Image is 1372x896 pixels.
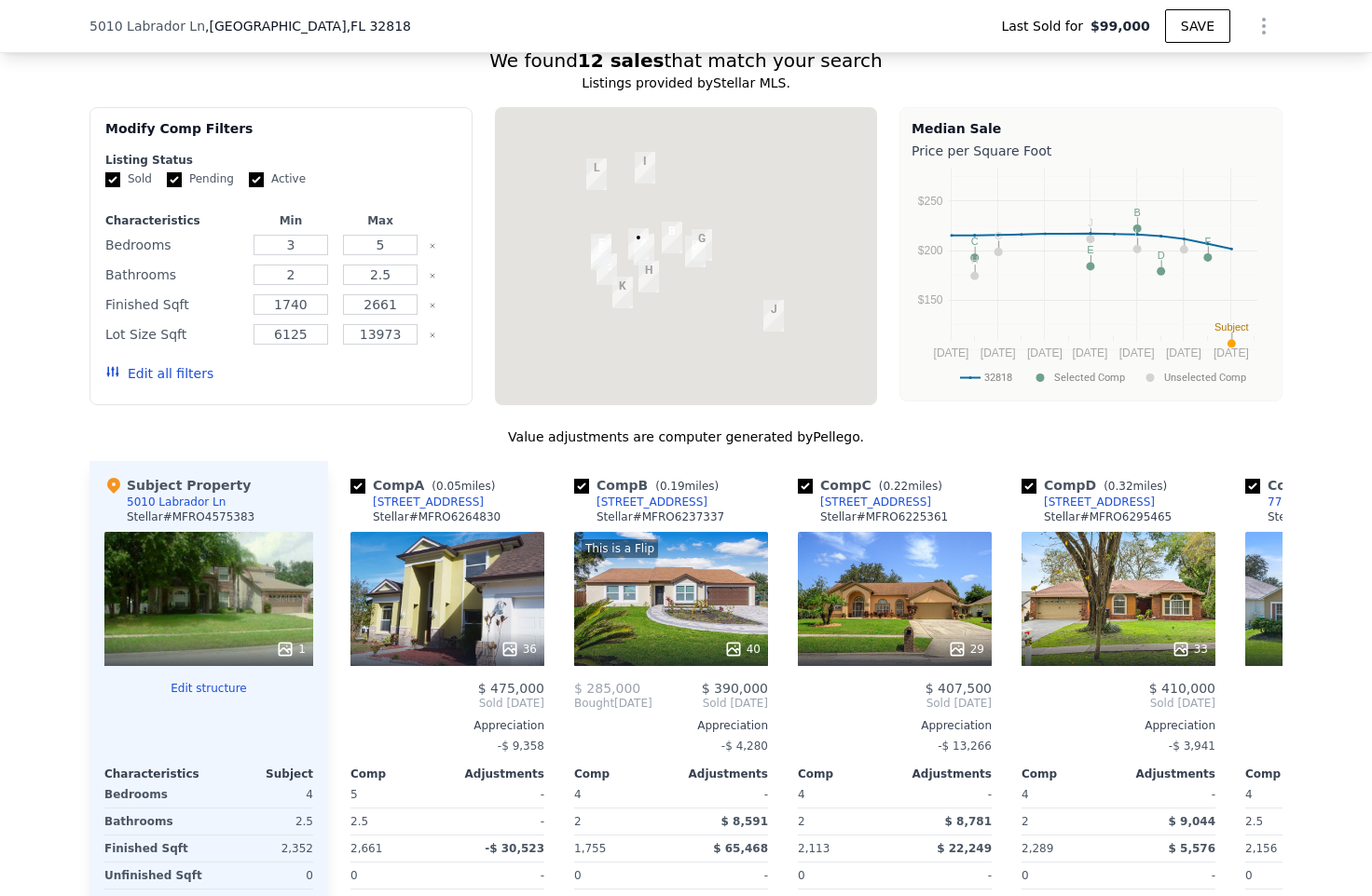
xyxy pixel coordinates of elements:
div: Characteristics [104,767,209,781]
div: Bedrooms [105,232,242,258]
div: 0 [213,862,313,889]
text: $250 [918,195,943,208]
span: 1,755 [574,842,606,855]
span: $ 5,576 [1169,842,1215,855]
text: [DATE] [1166,346,1201,360]
div: Appreciation [1022,718,1215,733]
span: 2,113 [798,842,830,855]
div: Bedrooms [104,781,205,808]
div: 4915 Labrador Ln [634,234,654,265]
text: L [1134,227,1140,238]
div: Listings provided by Stellar MLS . [89,74,1283,92]
span: 4 [1022,788,1029,801]
label: Active [249,171,306,187]
div: [STREET_ADDRESS] [1044,495,1155,509]
div: [STREET_ADDRESS] [597,495,707,509]
div: Subject [209,767,313,781]
span: 4 [798,788,805,801]
text: [DATE] [1214,346,1249,360]
div: 2.5 [213,808,313,835]
span: -$ 4,280 [721,740,768,753]
div: - [899,862,992,889]
div: 5431 Lochdale Dr [635,152,655,183]
span: $ 410,000 [1149,681,1215,696]
span: 2,289 [1022,842,1053,855]
span: ( miles) [1096,480,1174,493]
span: Bought [574,696,614,711]
div: We found that match your search [89,48,1283,74]
div: Price per Square Foot [912,138,1270,164]
span: , [GEOGRAPHIC_DATA] [205,17,411,35]
div: Stellar # MFRO6295465 [1044,509,1172,524]
div: Max [339,213,421,228]
span: 2,156 [1245,842,1277,855]
span: 0.22 [883,480,908,493]
span: $ 285,000 [574,681,640,696]
div: Adjustments [447,767,544,781]
div: Listing Status [105,153,457,168]
span: Last Sold for [1001,17,1091,35]
button: Edit all filters [105,364,213,383]
div: Characteristics [105,213,242,228]
button: SAVE [1165,9,1230,43]
span: 0 [574,869,582,882]
text: $200 [918,244,943,257]
text: [DATE] [934,346,969,360]
div: Comp [574,767,671,781]
span: 5 [350,788,358,801]
text: Unselected Comp [1164,372,1246,384]
span: 4 [1245,788,1253,801]
span: $ 65,468 [713,842,768,855]
span: Sold [DATE] [1022,696,1215,711]
div: Appreciation [798,718,992,733]
div: Stellar # MFRO6225361 [820,509,948,524]
div: Unfinished Sqft [104,862,205,889]
div: 7127 Hiawassee Oak Dr [692,229,712,261]
div: Comp A [350,476,502,495]
span: 2,661 [350,842,382,855]
a: [STREET_ADDRESS] [350,495,484,509]
div: Comp C [798,476,950,495]
div: 29 [948,640,984,658]
text: [DATE] [981,346,1016,360]
text: [DATE] [1027,346,1063,360]
div: 1 [276,640,306,658]
input: Pending [167,172,182,187]
span: 0 [798,869,805,882]
span: 0 [350,869,358,882]
text: G [995,230,1003,241]
div: - [1122,862,1215,889]
div: - [451,862,544,889]
a: [STREET_ADDRESS] [574,495,707,509]
div: Comp D [1022,476,1174,495]
div: Comp B [574,476,726,495]
text: H [971,254,979,265]
button: Clear [429,272,436,279]
div: Adjustments [671,767,768,781]
div: [DATE] [574,696,652,711]
div: Bathrooms [104,808,205,835]
svg: A chart. [912,164,1270,397]
text: [DATE] [1119,346,1155,360]
span: 0.19 [660,480,685,493]
span: 0 [1022,869,1029,882]
div: 7718 Cafaro Dr [586,158,607,190]
div: Appreciation [574,718,768,733]
div: Bathrooms [105,262,242,288]
div: - [899,781,992,808]
text: J [1088,217,1093,228]
button: Clear [429,242,436,250]
div: - [1122,781,1215,808]
span: 4 [574,788,582,801]
span: Sold [DATE] [350,696,544,711]
span: 0.32 [1108,480,1133,493]
span: Sold [DATE] [652,696,768,711]
text: $150 [918,293,943,306]
text: 32818 [984,372,1012,384]
div: 2 [798,808,891,835]
input: Sold [105,172,120,187]
a: [STREET_ADDRESS] [1022,495,1155,509]
button: Clear [429,332,436,339]
div: 7366 Lazy Hill Dr [662,222,682,253]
